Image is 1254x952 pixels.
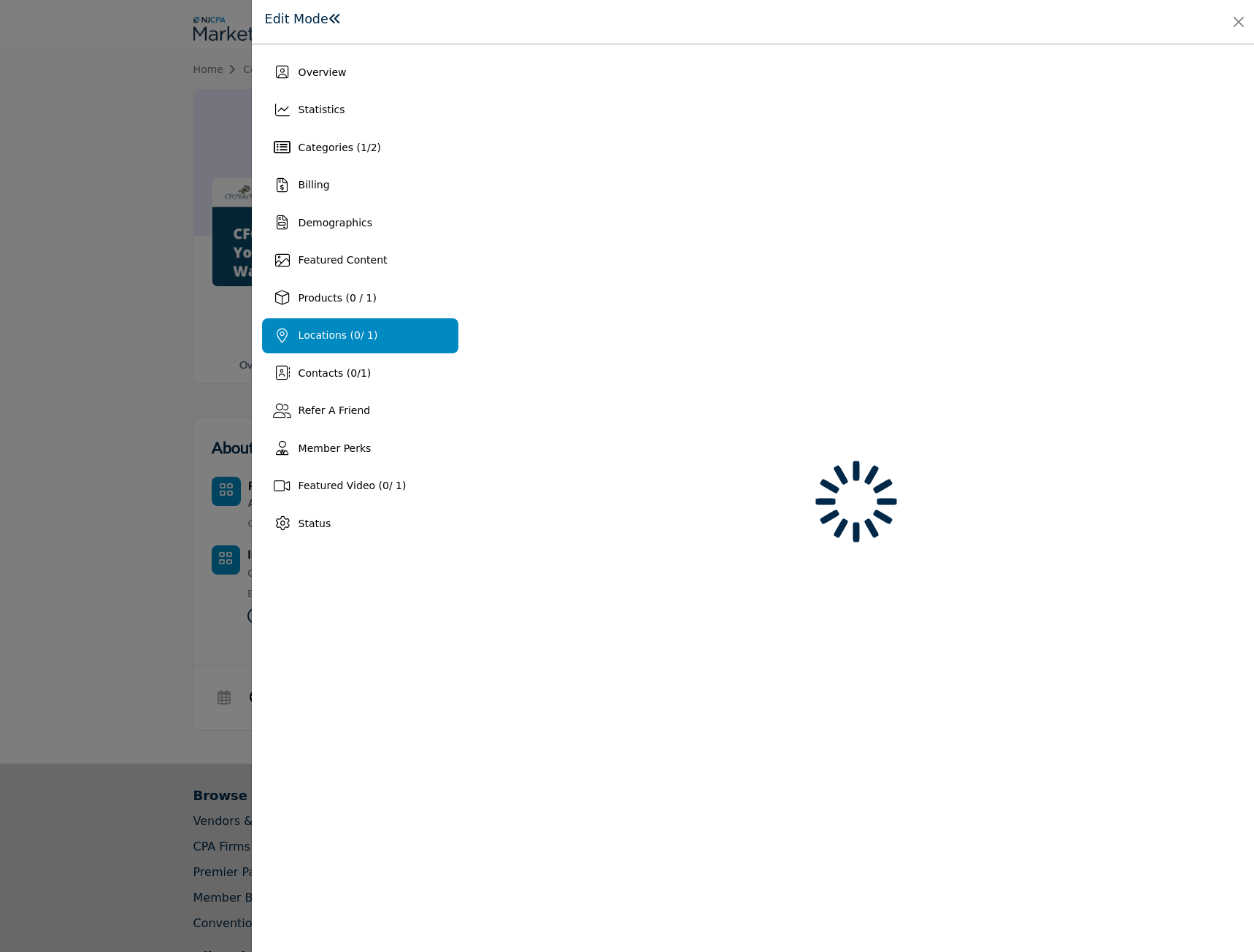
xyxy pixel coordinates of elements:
[299,142,381,153] span: Categories ( / )
[1228,12,1249,32] button: Close
[350,367,357,379] span: 0
[299,329,378,341] span: Locations ( / 1)
[299,518,331,529] span: Status
[299,404,371,416] span: Refer A Friend
[361,367,367,379] span: 1
[299,367,372,379] span: Contacts ( / )
[299,179,330,191] span: Billing
[299,292,377,304] span: Products (0 / 1)
[299,66,347,78] span: Overview
[299,480,407,491] span: Featured Video ( / 1)
[354,329,361,341] span: 0
[265,12,342,27] h1: Edit Mode
[299,442,372,454] span: Member Perks
[299,254,388,266] span: Featured Content
[361,142,367,153] span: 1
[382,480,389,491] span: 0
[371,142,377,153] span: 2
[299,104,345,115] span: Statistics
[299,217,372,229] span: Demographics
